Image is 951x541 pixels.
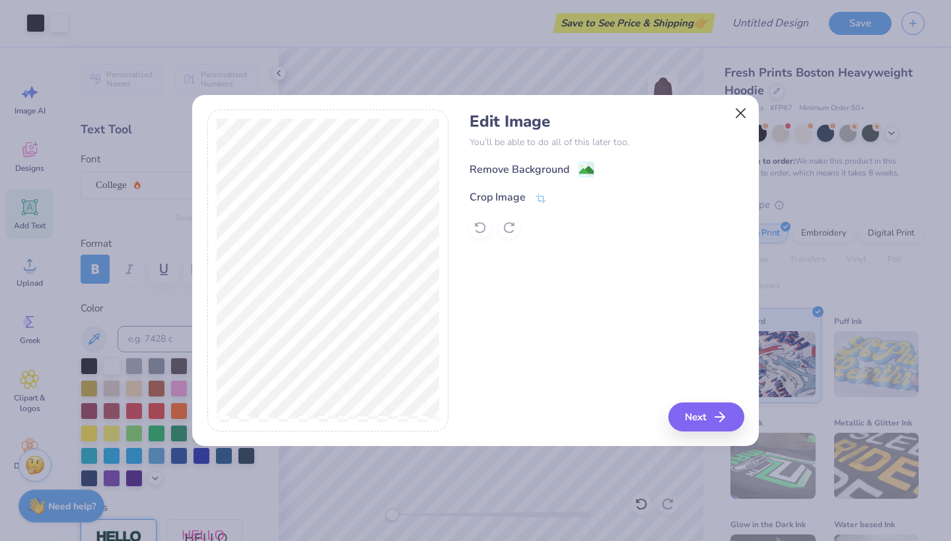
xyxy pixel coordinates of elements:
[470,112,744,131] h4: Edit Image
[470,162,569,177] div: Remove Background
[668,402,744,431] button: Next
[728,100,754,125] button: Close
[470,135,744,149] p: You’ll be able to do all of this later too.
[470,189,526,205] div: Crop Image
